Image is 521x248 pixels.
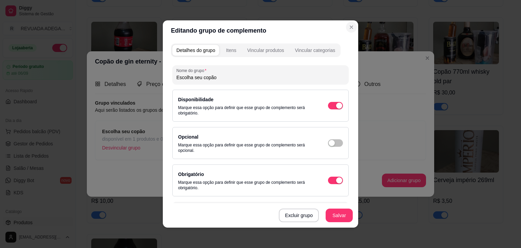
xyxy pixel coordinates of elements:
[178,142,314,153] p: Marque essa opção para definir que esse grupo de complemento será opcional.
[176,68,209,73] label: Nome do grupo
[178,134,198,140] label: Opcional
[178,105,314,116] p: Marque essa opção para definir que esse grupo de complemento será obrigatório.
[226,47,236,54] div: Itens
[295,47,335,54] div: Vincular categorias
[279,209,319,222] button: Excluir grupo
[178,172,204,177] label: Obrigatório
[171,43,341,57] div: complement-group
[163,20,358,41] header: Editando grupo de complemento
[178,97,213,102] label: Disponibilidade
[171,43,350,57] div: complement-group
[247,47,284,54] div: Vincular produtos
[346,22,357,33] button: Close
[176,47,215,54] div: Detalhes do grupo
[326,209,353,222] button: Salvar
[176,74,345,81] input: Nome do grupo
[178,180,314,191] p: Marque essa opção para definir que esse grupo de complemento será obrigatório.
